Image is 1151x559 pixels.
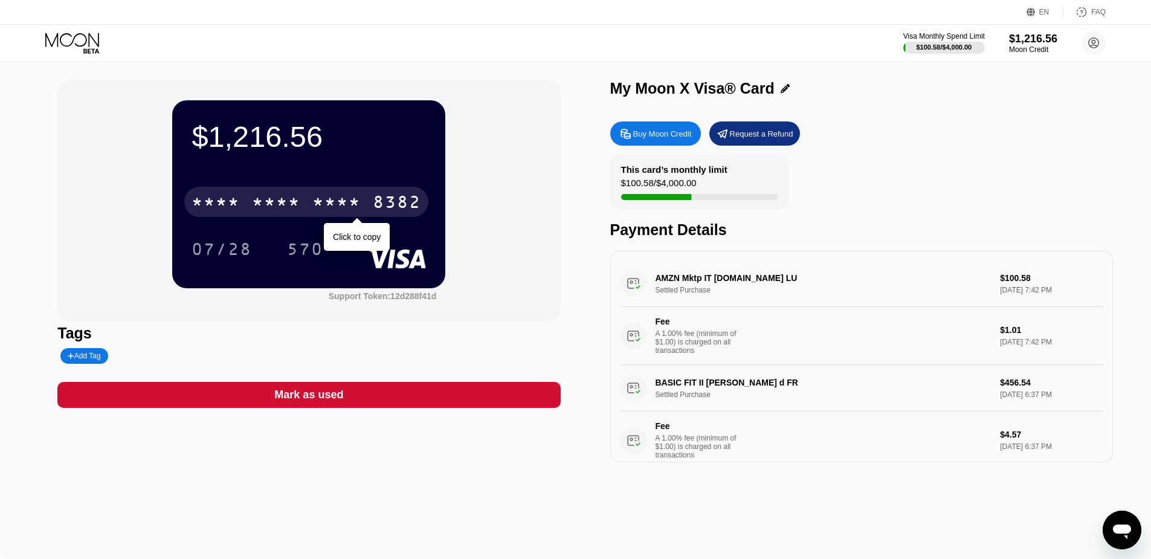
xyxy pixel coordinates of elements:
[903,32,985,40] div: Visa Monthly Spend Limit
[287,241,323,260] div: 570
[656,421,740,431] div: Fee
[1009,33,1057,45] div: $1,216.56
[730,129,793,139] div: Request a Refund
[329,291,437,301] div: Support Token: 12d288f41d
[610,121,701,146] div: Buy Moon Credit
[1000,338,1103,346] div: [DATE] 7:42 PM
[278,234,332,264] div: 570
[621,164,727,175] div: This card’s monthly limit
[1027,6,1063,18] div: EN
[903,32,985,54] div: Visa Monthly Spend Limit$100.58/$4,000.00
[373,194,421,213] div: 8382
[333,232,381,242] div: Click to copy
[916,44,972,51] div: $100.58 / $4,000.00
[1091,8,1106,16] div: FAQ
[192,120,426,153] div: $1,216.56
[656,434,746,459] div: A 1.00% fee (minimum of $1.00) is charged on all transactions
[1009,33,1057,54] div: $1,216.56Moon Credit
[1063,6,1106,18] div: FAQ
[182,234,261,264] div: 07/28
[1039,8,1049,16] div: EN
[192,241,252,260] div: 07/28
[329,291,437,301] div: Support Token:12d288f41d
[620,412,1103,470] div: FeeA 1.00% fee (minimum of $1.00) is charged on all transactions$4.57[DATE] 6:37 PM
[656,329,746,355] div: A 1.00% fee (minimum of $1.00) is charged on all transactions
[60,348,108,364] div: Add Tag
[633,129,692,139] div: Buy Moon Credit
[1000,430,1103,439] div: $4.57
[1000,325,1103,335] div: $1.01
[610,221,1113,239] div: Payment Details
[1000,442,1103,451] div: [DATE] 6:37 PM
[57,325,560,342] div: Tags
[68,352,100,360] div: Add Tag
[1009,45,1057,54] div: Moon Credit
[656,317,740,326] div: Fee
[57,382,560,408] div: Mark as used
[620,307,1103,365] div: FeeA 1.00% fee (minimum of $1.00) is charged on all transactions$1.01[DATE] 7:42 PM
[621,178,697,194] div: $100.58 / $4,000.00
[274,388,343,402] div: Mark as used
[709,121,800,146] div: Request a Refund
[610,80,775,97] div: My Moon X Visa® Card
[1103,511,1141,549] iframe: Bouton de lancement de la fenêtre de messagerie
